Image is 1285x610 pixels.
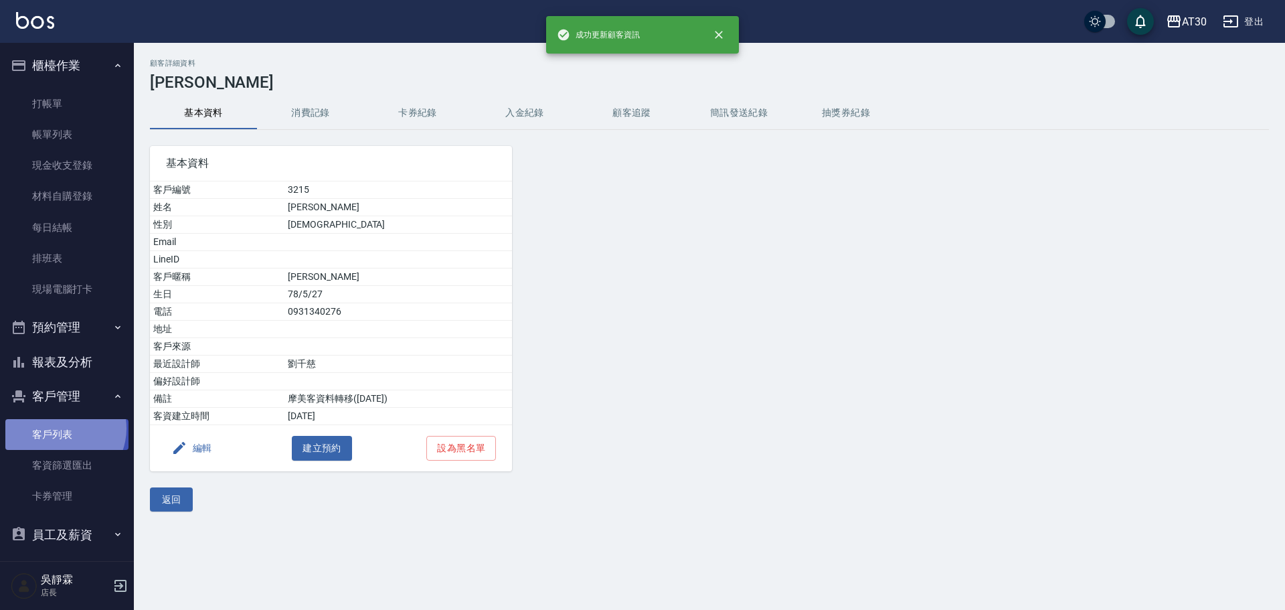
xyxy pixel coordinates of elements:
td: 客戶暱稱 [150,269,284,286]
a: 客戶列表 [5,419,128,450]
td: [DEMOGRAPHIC_DATA] [284,216,512,234]
td: 姓名 [150,199,284,216]
td: LineID [150,251,284,269]
p: 店長 [41,587,109,599]
td: [PERSON_NAME] [284,269,512,286]
td: Email [150,234,284,251]
img: Person [11,573,37,599]
button: 員工及薪資 [5,518,128,552]
button: 櫃檯作業 [5,48,128,83]
button: 簡訊發送紀錄 [685,97,792,129]
td: 最近設計師 [150,356,284,373]
a: 材料自購登錄 [5,181,128,212]
button: 編輯 [166,436,218,461]
td: 電話 [150,303,284,321]
a: 打帳單 [5,88,128,119]
button: 商品管理 [5,552,128,587]
button: 卡券紀錄 [364,97,471,129]
td: 地址 [150,321,284,338]
td: 客資建立時間 [150,408,284,425]
button: 顧客追蹤 [578,97,685,129]
button: save [1127,8,1154,35]
button: close [704,20,734,50]
td: [PERSON_NAME] [284,199,512,216]
button: 抽獎券紀錄 [792,97,899,129]
a: 現場電腦打卡 [5,274,128,305]
a: 排班表 [5,243,128,274]
button: 建立預約 [292,436,352,461]
img: Logo [16,12,54,29]
a: 每日結帳 [5,212,128,243]
td: 偏好設計師 [150,373,284,390]
td: 備註 [150,390,284,408]
button: 登出 [1217,9,1269,34]
td: 劉千慈 [284,356,512,373]
h2: 顧客詳細資料 [150,59,1269,68]
button: 基本資料 [150,97,257,129]
a: 現金收支登錄 [5,150,128,181]
button: 入金紀錄 [471,97,578,129]
td: 0931340276 [284,303,512,321]
button: 消費記錄 [257,97,364,129]
td: 性別 [150,216,284,234]
button: 預約管理 [5,310,128,345]
h3: [PERSON_NAME] [150,73,1269,92]
button: 報表及分析 [5,345,128,380]
span: 成功更新顧客資訊 [557,28,640,42]
td: [DATE] [284,408,512,425]
div: AT30 [1182,13,1207,30]
a: 卡券管理 [5,481,128,512]
a: 帳單列表 [5,119,128,150]
a: 客資篩選匯出 [5,450,128,481]
button: 客戶管理 [5,379,128,414]
h5: 吳靜霖 [41,573,109,587]
td: 客戶來源 [150,338,284,356]
span: 基本資料 [166,157,496,170]
td: 3215 [284,181,512,199]
button: 返回 [150,487,193,512]
button: AT30 [1161,8,1212,35]
td: 生日 [150,286,284,303]
button: 設為黑名單 [426,436,496,461]
td: 摩美客資料轉移([DATE]) [284,390,512,408]
td: 78/5/27 [284,286,512,303]
td: 客戶編號 [150,181,284,199]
